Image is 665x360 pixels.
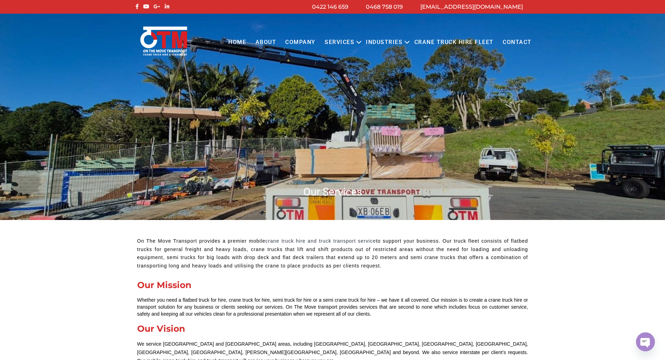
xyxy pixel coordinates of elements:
[320,33,359,52] a: Services
[251,33,281,52] a: About
[137,237,528,270] p: On The Move Transport provides a premier mobile to support your business. Our truck fleet consist...
[312,3,348,10] a: 0422 146 659
[366,3,403,10] a: 0468 758 019
[137,281,528,289] div: Our Mission
[137,296,528,317] div: Whether you need a flatbed truck for hire, crane truck for hire, semi truck for hire or a semi cr...
[420,3,523,10] a: [EMAIL_ADDRESS][DOMAIN_NAME]
[409,33,498,52] a: Crane Truck Hire Fleet
[281,33,320,52] a: COMPANY
[265,238,376,244] a: crane truck hire and truck transport service
[224,33,251,52] a: Home
[361,33,407,52] a: Industries
[139,26,189,56] img: Otmtransport
[137,324,528,333] div: Our Vision
[498,33,536,52] a: Contact
[134,185,532,199] h1: Our Services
